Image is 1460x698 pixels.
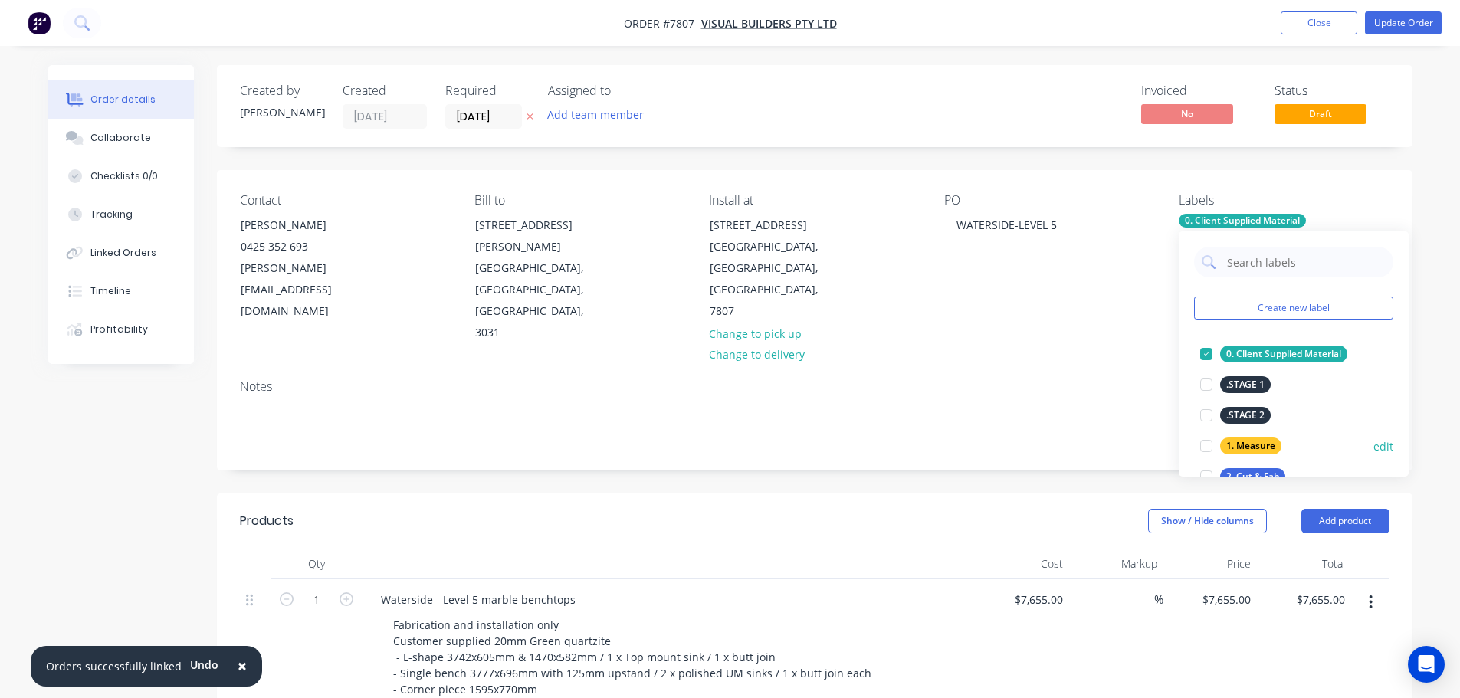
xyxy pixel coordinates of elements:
img: Factory [28,11,51,34]
span: % [1154,591,1163,608]
button: Linked Orders [48,234,194,272]
div: [STREET_ADDRESS][PERSON_NAME][GEOGRAPHIC_DATA], [GEOGRAPHIC_DATA], [GEOGRAPHIC_DATA], 3031 [462,214,615,344]
div: 0. Client Supplied Material [1179,214,1306,228]
div: Linked Orders [90,246,156,260]
div: Notes [240,379,1389,394]
div: Waterside - Level 5 marble benchtops [369,588,588,611]
button: Add team member [548,104,652,125]
div: [STREET_ADDRESS][GEOGRAPHIC_DATA], [GEOGRAPHIC_DATA], [GEOGRAPHIC_DATA], 7807 [697,214,850,323]
button: Checklists 0/0 [48,157,194,195]
div: Timeline [90,284,131,298]
button: 0. Client Supplied Material [1194,343,1353,365]
div: [STREET_ADDRESS][PERSON_NAME] [475,215,602,257]
div: 0425 352 693 [241,236,368,257]
div: Open Intercom Messenger [1408,646,1445,683]
div: Cost [976,549,1070,579]
div: Markup [1069,549,1163,579]
div: Products [240,512,294,530]
button: Close [222,648,262,685]
span: No [1141,104,1233,123]
button: Timeline [48,272,194,310]
div: Total [1257,549,1351,579]
button: 1. Measure [1194,435,1288,457]
div: Invoiced [1141,84,1256,98]
div: PO [944,193,1154,208]
span: Draft [1275,104,1366,123]
div: Status [1275,84,1389,98]
a: Visual Builders Pty Ltd [701,16,837,31]
button: Profitability [48,310,194,349]
div: Collaborate [90,131,151,145]
button: .STAGE 2 [1194,405,1277,426]
div: Bill to [474,193,684,208]
button: Show / Hide columns [1148,509,1267,533]
button: Add product [1301,509,1389,533]
div: 1. Measure [1220,437,1281,454]
div: [PERSON_NAME] [240,104,324,120]
span: Order #7807 - [624,16,701,31]
div: 2. Cut & Fab [1220,468,1285,485]
div: Tracking [90,208,133,221]
div: WATERSIDE-LEVEL 5 [944,214,1069,236]
button: Close [1281,11,1357,34]
div: [PERSON_NAME]0425 352 693[PERSON_NAME][EMAIL_ADDRESS][DOMAIN_NAME] [228,214,381,323]
div: Contact [240,193,450,208]
div: Assigned to [548,84,701,98]
div: Qty [271,549,363,579]
button: Change to delivery [700,344,812,365]
div: [PERSON_NAME] [241,215,368,236]
div: 0. Client Supplied Material [1220,346,1347,362]
div: Order details [90,93,156,107]
div: Created by [240,84,324,98]
div: [GEOGRAPHIC_DATA], [GEOGRAPHIC_DATA], [GEOGRAPHIC_DATA], 3031 [475,257,602,343]
button: Create new label [1194,297,1393,320]
button: Order details [48,80,194,119]
div: [STREET_ADDRESS] [710,215,837,236]
span: × [238,655,247,677]
div: Profitability [90,323,148,336]
div: [PERSON_NAME][EMAIL_ADDRESS][DOMAIN_NAME] [241,257,368,322]
div: Price [1163,549,1258,579]
button: edit [1373,438,1393,454]
div: Required [445,84,530,98]
div: Created [343,84,427,98]
button: Update Order [1365,11,1442,34]
div: Orders successfully linked [46,658,182,674]
button: 2. Cut & Fab [1194,466,1291,487]
div: Checklists 0/0 [90,169,158,183]
button: Collaborate [48,119,194,157]
div: [GEOGRAPHIC_DATA], [GEOGRAPHIC_DATA], [GEOGRAPHIC_DATA], 7807 [710,236,837,322]
button: Add team member [539,104,651,125]
div: Install at [709,193,919,208]
input: Search labels [1225,247,1386,277]
div: Labels [1179,193,1389,208]
button: .STAGE 1 [1194,374,1277,395]
div: .STAGE 2 [1220,407,1271,424]
div: .STAGE 1 [1220,376,1271,393]
button: Change to pick up [700,323,809,343]
button: Tracking [48,195,194,234]
button: Undo [182,654,227,677]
